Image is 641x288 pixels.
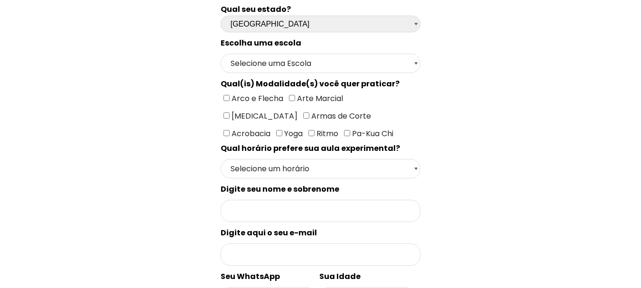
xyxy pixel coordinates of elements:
[221,143,400,154] spam: Qual horário prefere sua aula experimental?
[276,130,282,136] input: Yoga
[303,112,309,119] input: Armas de Corte
[230,93,283,104] span: Arco e Flecha
[308,130,315,136] input: Ritmo
[223,95,230,101] input: Arco e Flecha
[344,130,350,136] input: Pa-Kua Chi
[221,184,339,195] spam: Digite seu nome e sobrenome
[221,4,291,15] b: Qual seu estado?
[319,271,361,282] spam: Sua Idade
[221,37,301,48] spam: Escolha uma escola
[315,128,338,139] span: Ritmo
[221,227,317,238] spam: Digite aqui o seu e-mail
[223,130,230,136] input: Acrobacia
[221,78,399,89] spam: Qual(is) Modalidade(s) você quer praticar?
[289,95,295,101] input: Arte Marcial
[230,111,297,121] span: [MEDICAL_DATA]
[350,128,393,139] span: Pa-Kua Chi
[295,93,343,104] span: Arte Marcial
[309,111,371,121] span: Armas de Corte
[223,112,230,119] input: [MEDICAL_DATA]
[282,128,303,139] span: Yoga
[221,271,280,282] spam: Seu WhatsApp
[230,128,270,139] span: Acrobacia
